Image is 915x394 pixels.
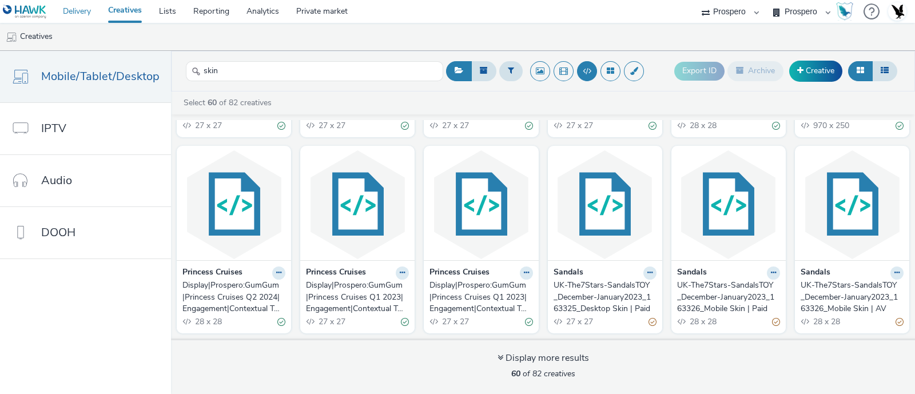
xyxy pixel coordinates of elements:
[429,280,528,315] div: Display|Prospero:GumGum|Princess Cruises Q1 2023|Engagement|Contextual Targeting|1 x 1|Other|Desk...
[277,316,285,328] div: Valid
[551,149,659,260] img: UK-The7Stars-SandalsTOY_December-January2023_163325_Desktop Skin | Paid visual
[194,316,222,327] span: 28 x 28
[812,120,849,131] span: 970 x 250
[649,316,657,328] div: Partially valid
[441,316,469,327] span: 27 x 27
[848,61,873,81] button: Grid
[3,5,47,19] img: undefined Logo
[306,280,404,315] div: Display|Prospero:GumGum|Princess Cruises Q1 2023|Engagement|Contextual Targeting|1 x 1|Other|Desk...
[896,316,904,328] div: Partially valid
[41,68,160,85] span: Mobile/Tablet/Desktop
[836,2,853,21] img: Hawk Academy
[306,280,409,315] a: Display|Prospero:GumGum|Princess Cruises Q1 2023|Engagement|Contextual Targeting|1 x 1|Other|Desk...
[896,120,904,132] div: Valid
[677,280,775,315] div: UK-The7Stars-SandalsTOY_December-January2023_163326_Mobile Skin | Paid
[429,266,490,280] strong: Princess Cruises
[789,61,842,81] a: Creative
[889,3,906,20] img: Account UK
[511,368,520,379] strong: 60
[306,266,366,280] strong: Princess Cruises
[727,61,783,81] button: Archive
[565,316,593,327] span: 27 x 27
[401,120,409,132] div: Valid
[801,280,904,315] a: UK-The7Stars-SandalsTOY_December-January2023_163326_Mobile Skin | AV
[498,352,589,365] div: Display more results
[872,61,897,81] button: Table
[511,368,575,379] span: of 82 creatives
[303,149,412,260] img: Display|Prospero:GumGum|Princess Cruises Q1 2023|Engagement|Contextual Targeting|1 x 1|Other|Desk...
[182,266,242,280] strong: Princess Cruises
[317,316,345,327] span: 27 x 27
[6,31,17,43] img: mobile
[689,316,717,327] span: 28 x 28
[798,149,906,260] img: UK-The7Stars-SandalsTOY_December-January2023_163326_Mobile Skin | AV visual
[554,280,652,315] div: UK-The7Stars-SandalsTOY_December-January2023_163325_Desktop Skin | Paid
[554,266,583,280] strong: Sandals
[317,120,345,131] span: 27 x 27
[208,97,217,108] strong: 60
[427,149,535,260] img: Display|Prospero:GumGum|Princess Cruises Q1 2023|Engagement|Contextual Targeting|1 x 1|Other|Desk...
[801,266,830,280] strong: Sandals
[182,97,276,108] a: Select of 82 creatives
[689,120,717,131] span: 28 x 28
[525,316,533,328] div: Valid
[554,280,657,315] a: UK-The7Stars-SandalsTOY_December-January2023_163325_Desktop Skin | Paid
[429,280,532,315] a: Display|Prospero:GumGum|Princess Cruises Q1 2023|Engagement|Contextual Targeting|1 x 1|Other|Desk...
[801,280,899,315] div: UK-The7Stars-SandalsTOY_December-January2023_163326_Mobile Skin | AV
[677,266,707,280] strong: Sandals
[401,316,409,328] div: Valid
[677,280,780,315] a: UK-The7Stars-SandalsTOY_December-January2023_163326_Mobile Skin | Paid
[41,172,72,189] span: Audio
[649,120,657,132] div: Valid
[41,120,66,137] span: IPTV
[182,280,281,315] div: Display|Prospero:GumGum|Princess Cruises Q2 2024|Engagement|Contextual Targeting|1 x 1|Other|Mobi...
[182,280,285,315] a: Display|Prospero:GumGum|Princess Cruises Q2 2024|Engagement|Contextual Targeting|1 x 1|Other|Mobi...
[180,149,288,260] img: Display|Prospero:GumGum|Princess Cruises Q2 2024|Engagement|Contextual Targeting|1 x 1|Other|Mobi...
[674,149,783,260] img: UK-The7Stars-SandalsTOY_December-January2023_163326_Mobile Skin | Paid visual
[674,62,725,80] button: Export ID
[441,120,469,131] span: 27 x 27
[812,316,840,327] span: 28 x 28
[565,120,593,131] span: 27 x 27
[194,120,222,131] span: 27 x 27
[186,61,443,81] input: Search...
[277,120,285,132] div: Valid
[772,120,780,132] div: Valid
[836,2,858,21] a: Hawk Academy
[41,224,75,241] span: DOOH
[525,120,533,132] div: Valid
[772,316,780,328] div: Partially valid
